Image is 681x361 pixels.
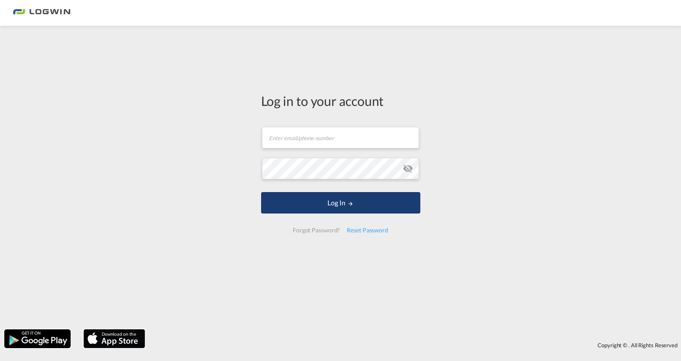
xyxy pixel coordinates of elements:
[343,223,392,238] div: Reset Password
[13,3,71,23] img: bc73a0e0d8c111efacd525e4c8ad7d32.png
[261,92,420,110] div: Log in to your account
[83,328,146,349] img: apple.png
[3,328,71,349] img: google.png
[261,192,420,214] button: LOGIN
[262,127,419,148] input: Enter email/phone number
[403,163,413,174] md-icon: icon-eye-off
[149,338,681,352] div: Copyright © . All Rights Reserved
[289,223,343,238] div: Forgot Password?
